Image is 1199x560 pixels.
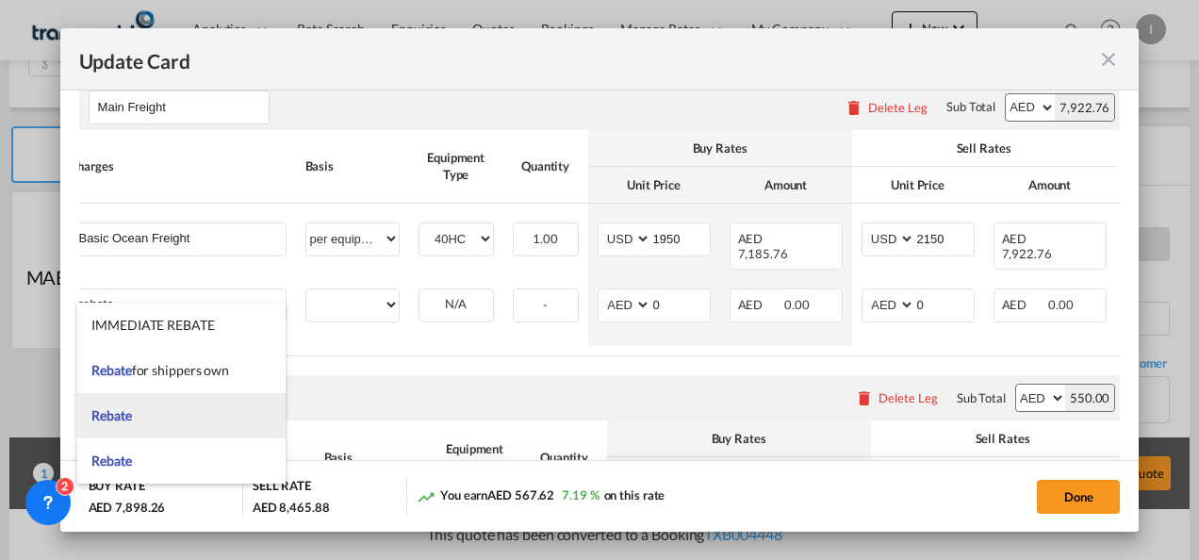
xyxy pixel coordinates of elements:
[862,140,1107,156] div: Sell Rates
[738,231,782,246] span: AED
[419,289,493,319] div: N/A
[306,223,399,254] select: per equipment
[739,457,871,494] th: Amount
[91,453,131,469] span: Rebate
[784,297,810,312] span: 0.00
[845,98,863,117] md-icon: icon-delete
[89,477,145,499] div: BUY RATE
[738,297,782,312] span: AED
[915,289,974,318] input: 0
[305,157,400,174] div: Basis
[253,499,330,516] div: AED 8,465.88
[651,223,710,252] input: 1950
[91,317,214,333] span: IMMEDIATE REBATE
[91,362,131,378] span: Rebate
[1097,48,1120,71] md-icon: icon-close fg-AAA8AD m-0 pointer
[417,486,665,506] div: You earn on this rate
[852,167,984,204] th: Unit Price
[533,231,558,246] span: 1.00
[607,457,739,494] th: Unit Price
[588,167,720,204] th: Unit Price
[91,362,229,378] span: Rebate for shippers own
[871,457,1003,494] th: Unit Price
[91,407,131,423] span: Rebate
[855,388,874,407] md-icon: icon-delete
[532,449,598,466] div: Quantity
[60,28,1140,533] md-dialog: Update Card Port ...
[71,223,286,252] md-input-container: Basic Ocean Freight
[1055,94,1114,121] div: 7,922.76
[79,47,1098,71] div: Update Card
[417,487,435,506] md-icon: icon-trending-up
[437,440,513,474] div: Equipment Type
[1065,385,1114,411] div: 550.00
[543,297,548,312] span: -
[71,289,286,318] md-input-container: rebate
[915,223,974,252] input: 2150
[879,390,938,405] div: Delete Leg
[513,157,579,174] div: Quantity
[89,499,166,516] div: AED 7,898.26
[1002,246,1052,261] span: 7,922.76
[487,487,554,502] span: AED 567.62
[946,98,995,115] div: Sub Total
[1116,130,1191,204] th: Comments
[419,149,494,183] div: Equipment Type
[598,140,843,156] div: Buy Rates
[616,430,862,447] div: Buy Rates
[720,167,852,204] th: Amount
[562,487,599,502] span: 7.19 %
[70,157,287,174] div: Charges
[880,430,1125,447] div: Sell Rates
[79,289,286,318] input: Charge Name
[79,223,286,252] input: Charge Name
[253,477,311,499] div: SELL RATE
[984,167,1116,204] th: Amount
[1002,231,1046,246] span: AED
[845,100,928,115] button: Delete Leg
[738,246,788,261] span: 7,185.76
[1003,457,1135,494] th: Amount
[957,389,1006,406] div: Sub Total
[651,289,710,318] input: 0
[1048,297,1074,312] span: 0.00
[1037,480,1120,514] button: Done
[98,93,269,122] input: Leg Name
[868,100,928,115] div: Delete Leg
[855,390,938,405] button: Delete Leg
[1002,297,1046,312] span: AED
[324,449,419,466] div: Basis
